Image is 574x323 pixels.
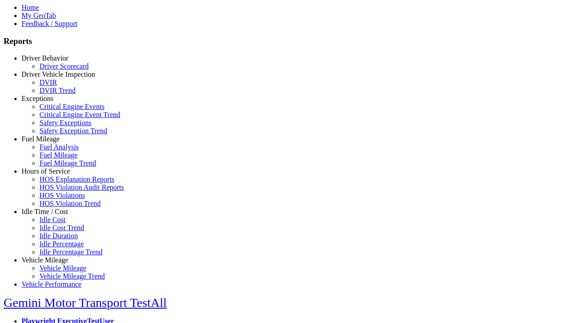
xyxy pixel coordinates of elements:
a: Critical Engine Events [39,103,104,110]
a: Critical Engine Event Trend [39,111,120,118]
a: Idle Duration [39,232,78,240]
a: Safety Exception Trend [39,127,107,135]
a: Hours of Service [22,167,70,175]
a: Idle Cost [39,216,65,223]
a: Fuel Analysis [39,143,79,151]
a: Driver Behavior [22,54,68,62]
a: Home [22,4,39,11]
a: Idle Time / Cost [22,208,68,215]
a: DVIR Trend [39,87,75,94]
a: HOS Violation Audit Reports [39,183,124,191]
a: Driver Scorecard [39,62,89,70]
a: Vehicle Mileage [39,264,86,272]
a: Vehicle Mileage Trend [39,272,105,280]
a: Fuel Mileage [39,151,78,159]
a: Vehicle Mileage [22,256,68,264]
a: Fuel Mileage Trend [39,159,96,167]
a: Driver Vehicle Inspection [22,70,95,78]
a: Fuel Mileage [22,135,60,143]
a: Idle Percentage [39,240,84,248]
a: DVIR [39,79,57,86]
a: Idle Cost Trend [39,224,84,231]
a: Safety Exceptions [39,119,91,127]
h3: Reports [4,36,570,46]
a: Vehicle Performance [22,280,82,288]
a: HOS Violations [39,192,85,199]
a: HOS Violation Trend [39,200,101,207]
a: Idle Percentage Trend [39,248,102,256]
a: My GeoTab [22,12,56,19]
a: Gemini Motor Transport TestAll [4,296,167,310]
a: HOS Explanation Reports [39,175,114,183]
a: Exceptions [22,95,53,102]
a: Feedback / Support [22,20,77,27]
